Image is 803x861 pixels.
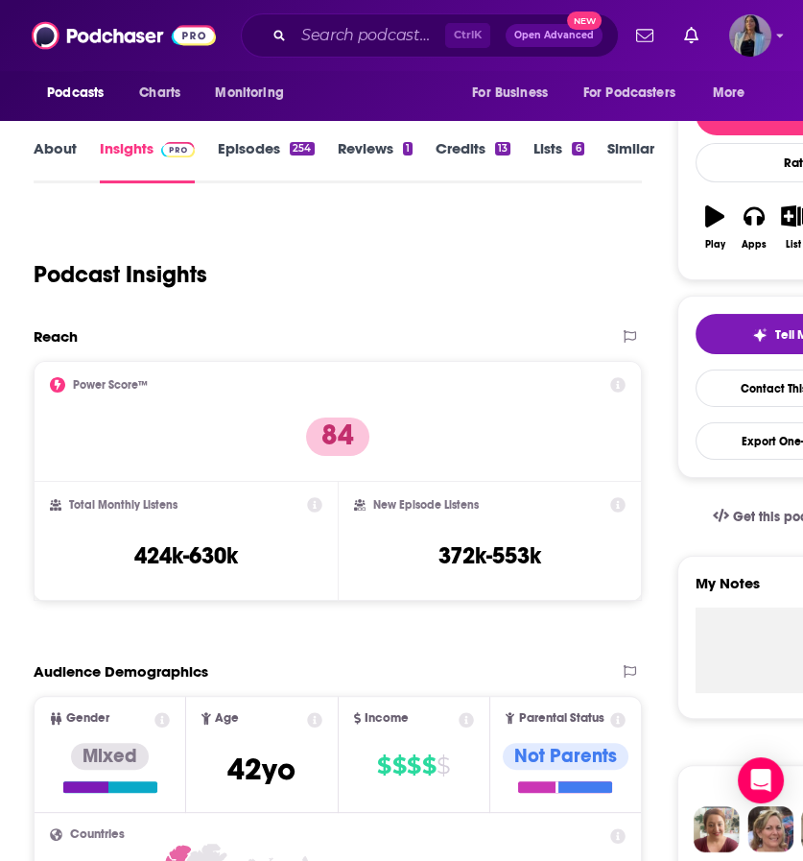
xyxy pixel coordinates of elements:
[752,327,768,343] img: tell me why sparkle
[215,712,239,725] span: Age
[34,260,207,289] h1: Podcast Insights
[518,712,603,725] span: Parental Status
[134,541,238,570] h3: 424k-630k
[201,75,308,111] button: open menu
[34,139,77,183] a: About
[729,14,771,57] img: User Profile
[306,418,369,456] p: 84
[438,541,541,570] h3: 372k-553k
[215,80,283,107] span: Monitoring
[161,142,195,157] img: Podchaser Pro
[227,751,295,788] span: 42 yo
[713,80,745,107] span: More
[34,327,78,346] h2: Reach
[567,12,602,30] span: New
[377,751,390,781] span: $
[71,743,149,770] div: Mixed
[729,14,771,57] button: Show profile menu
[742,239,767,251] div: Apps
[127,75,192,111] a: Charts
[694,806,740,852] img: Sydney Profile
[705,239,725,251] div: Play
[139,80,180,107] span: Charts
[514,31,594,40] span: Open Advanced
[100,139,195,183] a: InsightsPodchaser Pro
[365,712,409,725] span: Income
[503,743,628,770] div: Not Parents
[729,14,771,57] span: Logged in as maria.pina
[407,751,420,781] span: $
[495,142,510,155] div: 13
[66,712,109,725] span: Gender
[738,757,784,803] div: Open Intercom Messenger
[506,24,602,47] button: Open AdvancedNew
[391,751,405,781] span: $
[607,139,654,183] a: Similar
[436,139,510,183] a: Credits13
[445,23,490,48] span: Ctrl K
[290,142,314,155] div: 254
[699,75,769,111] button: open menu
[34,75,129,111] button: open menu
[572,142,583,155] div: 6
[571,75,703,111] button: open menu
[734,193,773,262] button: Apps
[472,80,548,107] span: For Business
[403,142,413,155] div: 1
[218,139,314,183] a: Episodes254
[676,19,706,52] a: Show notifications dropdown
[73,378,148,392] h2: Power Score™
[583,80,675,107] span: For Podcasters
[459,75,572,111] button: open menu
[32,17,216,54] img: Podchaser - Follow, Share and Rate Podcasts
[69,498,177,512] h2: Total Monthly Listens
[786,239,801,251] div: List
[338,139,413,183] a: Reviews1
[437,751,450,781] span: $
[422,751,436,781] span: $
[628,19,661,52] a: Show notifications dropdown
[241,13,619,58] div: Search podcasts, credits, & more...
[747,806,793,852] img: Barbara Profile
[533,139,583,183] a: Lists6
[34,662,208,681] h2: Audience Demographics
[47,80,104,107] span: Podcasts
[70,828,125,841] span: Countries
[696,193,735,262] button: Play
[294,20,445,51] input: Search podcasts, credits, & more...
[373,498,479,512] h2: New Episode Listens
